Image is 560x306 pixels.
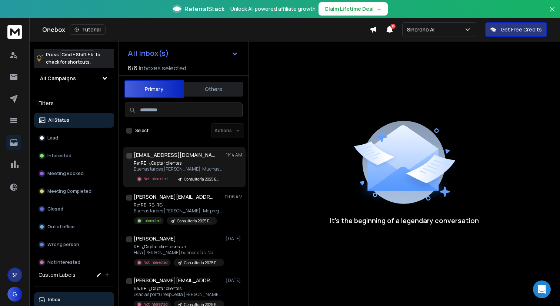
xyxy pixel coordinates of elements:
[390,24,396,29] span: 16
[184,4,224,13] span: ReferralStack
[34,131,114,145] button: Lead
[48,297,60,303] p: Inbox
[226,278,243,283] p: [DATE]
[134,193,215,201] h1: [PERSON_NAME][EMAIL_ADDRESS][PERSON_NAME][DOMAIN_NAME]
[42,24,370,35] div: Onebox
[7,287,22,302] button: G
[60,50,94,59] span: Cmd + Shift + k
[47,171,84,176] p: Meeting Booked
[330,215,479,226] p: It’s the beginning of a legendary conversation
[48,117,69,123] p: All Status
[377,5,382,13] span: →
[128,64,137,73] span: 6 / 6
[122,46,244,61] button: All Inbox(s)
[485,22,547,37] button: Get Free Credits
[184,260,220,266] p: Consultoría 2025 ES - oferta servicio
[46,51,100,66] p: Press to check for shortcuts.
[533,280,551,298] div: Open Intercom Messenger
[134,160,223,166] p: Re: RE: ¿Captar clientes
[40,75,76,82] h1: All Campaigns
[34,166,114,181] button: Meeting Booked
[407,26,437,33] p: Sincrono AI
[134,286,223,292] p: Re: RE: ¿Captar clientes
[225,194,243,200] p: 11:06 AM
[134,208,223,214] p: Buenas tardes [PERSON_NAME], Me preguntaba si
[134,292,223,297] p: Gracias por tu respuesta [PERSON_NAME]. Quedo
[47,206,63,212] p: Closed
[47,153,71,159] p: Interested
[34,237,114,252] button: Wrong person
[47,188,91,194] p: Meeting Completed
[70,24,106,35] button: Tutorial
[177,218,213,224] p: Consultoría 2025 ES - oferta servicio
[47,224,75,230] p: Out of office
[34,148,114,163] button: Interested
[47,259,80,265] p: Not Interested
[34,219,114,234] button: Out of office
[184,81,243,97] button: Others
[143,218,161,223] p: Interested
[34,98,114,108] h3: Filters
[230,5,316,13] p: Unlock AI-powered affiliate growth
[226,236,243,242] p: [DATE]
[134,151,215,159] h1: [EMAIL_ADDRESS][DOMAIN_NAME]
[134,250,223,256] p: Hola [PERSON_NAME] buenos días, No
[124,80,184,98] button: Primary
[547,4,557,22] button: Close banner
[34,184,114,199] button: Meeting Completed
[128,50,169,57] h1: All Inbox(s)
[135,128,149,134] label: Select
[34,255,114,270] button: Not Interested
[134,166,223,172] p: Buenas tardes [PERSON_NAME], Muchas gracias por
[34,113,114,128] button: All Status
[134,235,176,242] h1: [PERSON_NAME]
[47,242,79,248] p: Wrong person
[184,176,220,182] p: Consultoría 2025 ES - oferta servicio
[226,152,243,158] p: 11:14 AM
[143,260,168,265] p: Not Interested
[143,176,168,182] p: Not Interested
[34,71,114,86] button: All Campaigns
[319,2,388,16] button: Claim Lifetime Deal→
[134,244,223,250] p: RE: ¿Captar clientes es un
[134,277,215,284] h1: [PERSON_NAME][EMAIL_ADDRESS][DOMAIN_NAME]
[34,202,114,216] button: Closed
[501,26,542,33] p: Get Free Credits
[134,202,223,208] p: Re: RE: RE: RE:
[47,135,58,141] p: Lead
[39,271,76,279] h3: Custom Labels
[139,64,186,73] h3: Inboxes selected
